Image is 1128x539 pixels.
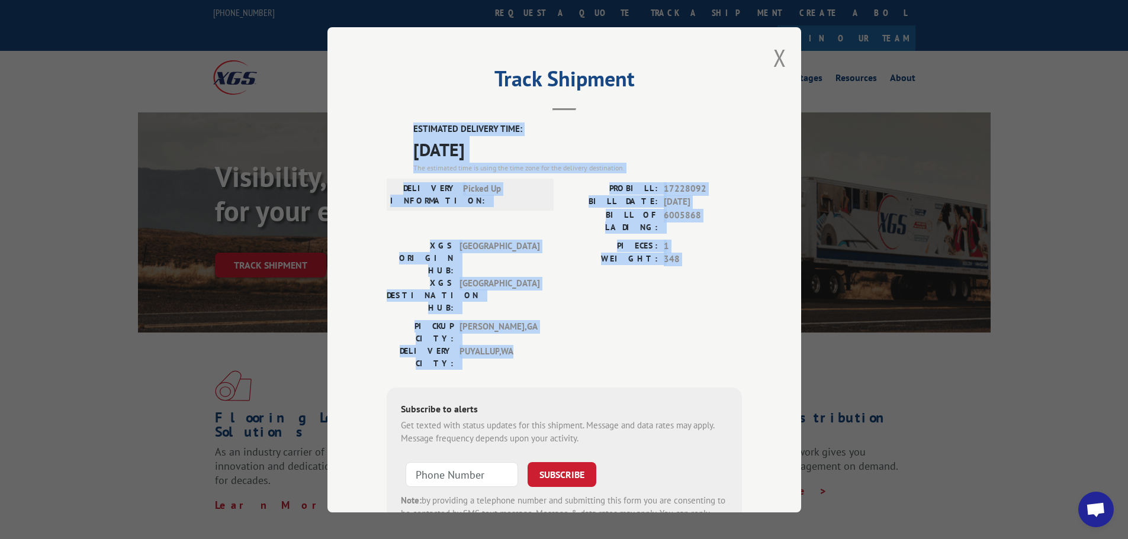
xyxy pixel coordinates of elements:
[387,239,454,276] label: XGS ORIGIN HUB:
[564,253,658,266] label: WEIGHT:
[664,253,742,266] span: 348
[459,319,539,344] span: [PERSON_NAME] , GA
[564,208,658,233] label: BILL OF LADING:
[664,208,742,233] span: 6005868
[1078,492,1114,527] a: Open chat
[387,319,454,344] label: PICKUP CITY:
[459,276,539,314] span: [GEOGRAPHIC_DATA]
[459,344,539,369] span: PUYALLUP , WA
[564,182,658,195] label: PROBILL:
[387,70,742,93] h2: Track Shipment
[413,162,742,173] div: The estimated time is using the time zone for the delivery destination.
[564,195,658,209] label: BILL DATE:
[390,182,457,206] label: DELIVERY INFORMATION:
[664,195,742,209] span: [DATE]
[463,182,543,206] span: Picked Up
[459,239,539,276] span: [GEOGRAPHIC_DATA]
[401,493,728,534] div: by providing a telephone number and submitting this form you are consenting to be contacted by SM...
[387,276,454,314] label: XGS DESTINATION HUB:
[664,239,742,253] span: 1
[564,239,658,253] label: PIECES:
[401,418,728,445] div: Get texted with status updates for this shipment. Message and data rates may apply. Message frequ...
[401,401,728,418] div: Subscribe to alerts
[401,494,422,505] strong: Note:
[413,135,742,162] span: [DATE]
[664,182,742,195] span: 17228092
[406,461,518,486] input: Phone Number
[773,42,786,73] button: Close modal
[413,122,742,136] label: ESTIMATED DELIVERY TIME:
[387,344,454,369] label: DELIVERY CITY:
[528,461,596,486] button: SUBSCRIBE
